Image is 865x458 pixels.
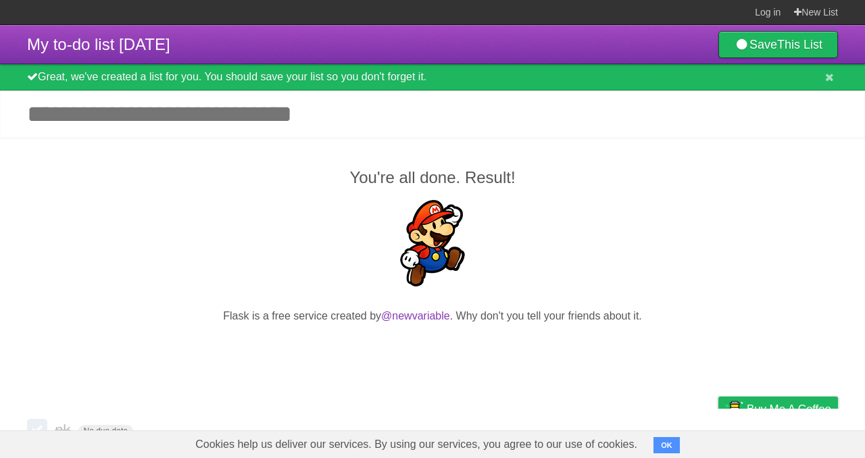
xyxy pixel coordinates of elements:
[718,397,838,422] a: Buy me a coffee
[182,431,651,458] span: Cookies help us deliver our services. By using our services, you agree to our use of cookies.
[389,200,476,286] img: Super Mario
[78,425,133,437] span: No due date
[381,310,450,322] a: @newvariable
[27,35,170,53] span: My to-do list [DATE]
[27,419,47,439] label: Done
[747,397,831,421] span: Buy me a coffee
[408,341,458,360] iframe: X Post Button
[27,308,838,324] p: Flask is a free service created by . Why don't you tell your friends about it.
[55,422,74,438] span: nk
[777,38,822,51] b: This List
[718,31,838,58] a: SaveThis List
[27,166,838,190] h2: You're all done. Result!
[725,397,743,420] img: Buy me a coffee
[653,437,680,453] button: OK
